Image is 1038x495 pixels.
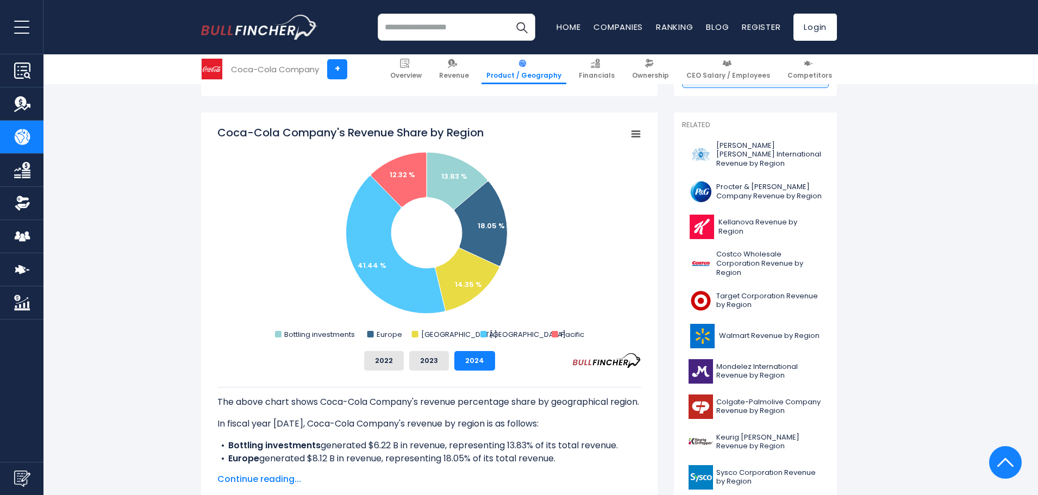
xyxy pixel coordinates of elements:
[682,247,829,280] a: Costco Wholesale Corporation Revenue by Region
[231,63,319,76] div: Coca-Cola Company
[217,125,641,342] svg: Coca-Cola Company's Revenue Share by Region
[718,218,822,236] span: Kellanova Revenue by Region
[783,54,837,84] a: Competitors
[682,427,829,457] a: Keurig [PERSON_NAME] Revenue by Region
[716,468,822,487] span: Sysco Corporation Revenue by Region
[556,21,580,33] a: Home
[689,394,713,419] img: CL logo
[681,54,775,84] a: CEO Salary / Employees
[686,71,770,80] span: CEO Salary / Employees
[682,139,829,172] a: [PERSON_NAME] [PERSON_NAME] International Revenue by Region
[284,329,355,340] text: Bottling investments
[201,15,318,40] a: Go to homepage
[455,279,482,290] text: 14.35 %
[689,289,713,313] img: TGT logo
[716,398,822,416] span: Colgate-Palmolive Company Revenue by Region
[409,351,449,371] button: 2023
[439,71,469,80] span: Revenue
[716,362,822,381] span: Mondelez International Revenue by Region
[228,452,259,465] b: Europe
[385,54,427,84] a: Overview
[682,212,829,242] a: Kellanova Revenue by Region
[478,221,505,231] text: 18.05 %
[364,351,404,371] button: 2022
[358,260,386,271] text: 41.44 %
[574,54,620,84] a: Financials
[716,183,822,201] span: Procter & [PERSON_NAME] Company Revenue by Region
[682,177,829,206] a: Procter & [PERSON_NAME] Company Revenue by Region
[689,324,716,348] img: WMT logo
[327,59,347,79] a: +
[441,171,467,181] text: 13.83 %
[217,439,641,452] li: generated $6.22 B in revenue, representing 13.83% of its total revenue.
[689,252,713,276] img: COST logo
[217,452,641,465] li: generated $8.12 B in revenue, representing 18.05% of its total revenue.
[217,465,641,478] li: generated $6.46 B in revenue, representing 14.35% of its total revenue.
[716,292,822,310] span: Target Corporation Revenue by Region
[217,473,641,486] span: Continue reading...
[787,71,832,80] span: Competitors
[716,250,822,278] span: Costco Wholesale Corporation Revenue by Region
[579,71,615,80] span: Financials
[228,465,326,478] b: [GEOGRAPHIC_DATA]
[434,54,474,84] a: Revenue
[689,465,713,490] img: SYY logo
[689,179,713,204] img: PG logo
[482,54,566,84] a: Product / Geography
[217,417,641,430] p: In fiscal year [DATE], Coca-Cola Company's revenue by region is as follows:
[689,359,713,384] img: MDLZ logo
[682,286,829,316] a: Target Corporation Revenue by Region
[390,71,422,80] span: Overview
[486,71,561,80] span: Product / Geography
[390,170,415,180] text: 12.32 %
[217,396,641,409] p: The above chart shows Coca-Cola Company's revenue percentage share by geographical region.
[217,125,484,140] tspan: Coca-Cola Company's Revenue Share by Region
[490,329,566,340] text: [GEOGRAPHIC_DATA]
[716,433,822,452] span: Keurig [PERSON_NAME] Revenue by Region
[682,462,829,492] a: Sysco Corporation Revenue by Region
[689,430,713,454] img: KDP logo
[201,15,318,40] img: bullfincher logo
[682,356,829,386] a: Mondelez International Revenue by Region
[742,21,780,33] a: Register
[228,439,321,452] b: Bottling investments
[508,14,535,41] button: Search
[682,321,829,351] a: Walmart Revenue by Region
[689,215,715,239] img: K logo
[202,59,222,79] img: KO logo
[377,329,402,340] text: Europe
[632,71,669,80] span: Ownership
[706,21,729,33] a: Blog
[656,21,693,33] a: Ranking
[14,195,30,211] img: Ownership
[716,141,822,169] span: [PERSON_NAME] [PERSON_NAME] International Revenue by Region
[593,21,643,33] a: Companies
[719,331,820,341] span: Walmart Revenue by Region
[561,329,584,340] text: Pacific
[793,14,837,41] a: Login
[421,329,497,340] text: [GEOGRAPHIC_DATA]
[682,121,829,130] p: Related
[454,351,495,371] button: 2024
[682,392,829,422] a: Colgate-Palmolive Company Revenue by Region
[627,54,674,84] a: Ownership
[689,142,713,167] img: PM logo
